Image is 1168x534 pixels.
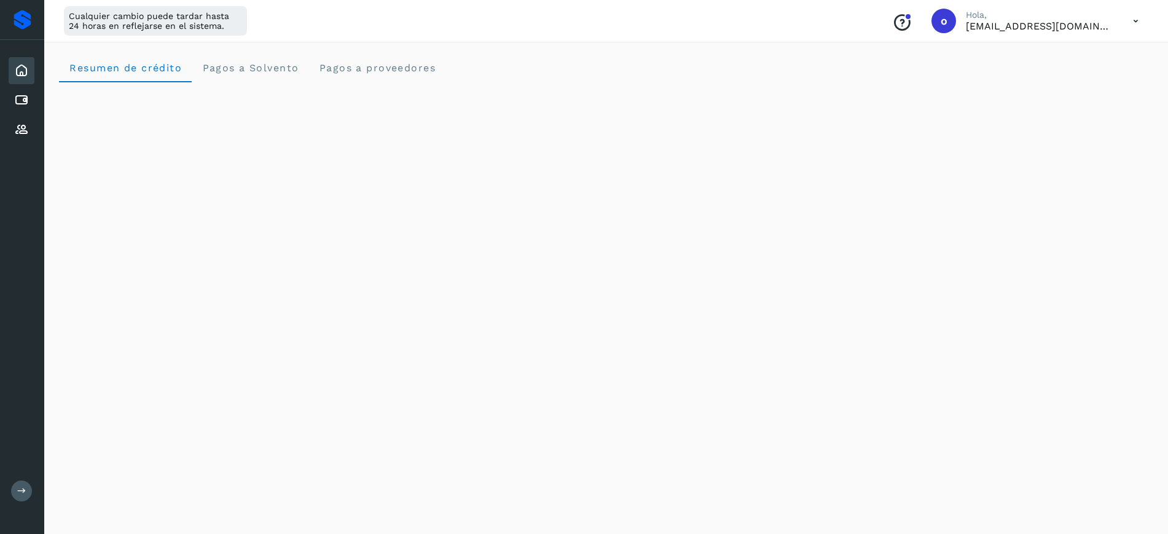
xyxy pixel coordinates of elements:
span: Resumen de crédito [69,62,182,74]
div: Proveedores [9,116,34,143]
p: orlando@rfllogistics.com.mx [966,20,1113,32]
span: Pagos a Solvento [202,62,299,74]
div: Inicio [9,57,34,84]
div: Cuentas por pagar [9,87,34,114]
div: Cualquier cambio puede tardar hasta 24 horas en reflejarse en el sistema. [64,6,247,36]
span: Pagos a proveedores [318,62,436,74]
p: Hola, [966,10,1113,20]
